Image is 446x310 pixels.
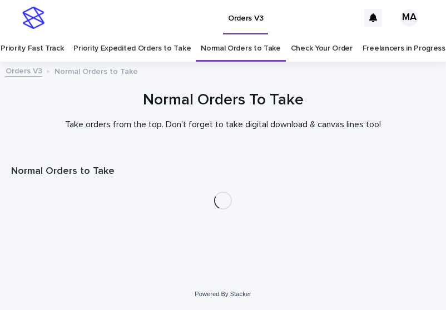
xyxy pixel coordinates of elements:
[22,7,44,29] img: stacker-logo-s-only.png
[11,165,435,178] h1: Normal Orders to Take
[11,119,435,130] p: Take orders from the top. Don't forget to take digital download & canvas lines too!
[291,36,353,62] a: Check Your Order
[400,9,418,27] div: MA
[201,36,281,62] a: Normal Orders to Take
[195,291,251,297] a: Powered By Stacker
[363,36,445,62] a: Freelancers in Progress
[54,64,138,77] p: Normal Orders to Take
[73,36,191,62] a: Priority Expedited Orders to Take
[6,64,42,77] a: Orders V3
[11,90,435,111] h1: Normal Orders To Take
[1,36,63,62] a: Priority Fast Track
